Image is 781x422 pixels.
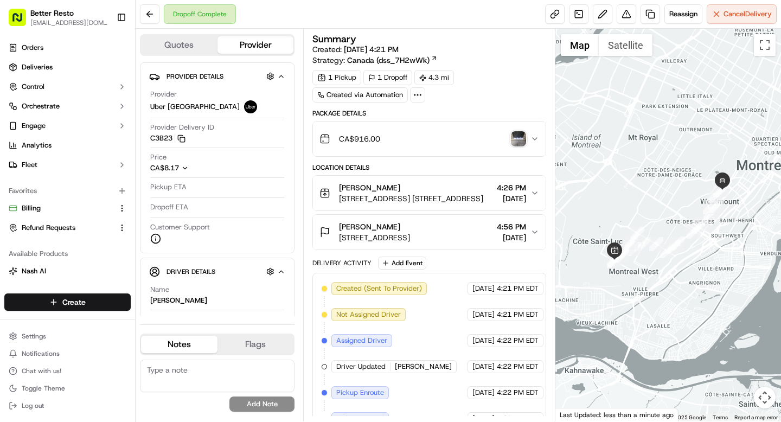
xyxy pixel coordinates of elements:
[22,384,65,393] span: Toggle Theme
[22,401,44,410] span: Log out
[22,223,75,233] span: Refund Requests
[472,362,495,372] span: [DATE]
[22,367,61,375] span: Chat with us!
[497,221,526,232] span: 4:56 PM
[9,203,113,213] a: Billing
[497,182,526,193] span: 4:26 PM
[630,227,644,241] div: 8
[615,248,629,263] div: 6
[4,329,131,344] button: Settings
[497,284,539,293] span: 4:21 PM EDT
[669,9,697,19] span: Reassign
[312,87,408,103] a: Created via Automation
[497,388,539,398] span: 4:22 PM EDT
[703,206,718,220] div: 15
[734,414,778,420] a: Report a map error
[497,310,539,319] span: 4:21 PM EDT
[30,8,74,18] button: Better Resto
[312,44,399,55] span: Created:
[22,62,53,72] span: Deliveries
[336,362,386,372] span: Driver Updated
[511,131,526,146] img: photo_proof_of_delivery image
[558,407,594,421] img: Google
[395,362,452,372] span: [PERSON_NAME]
[141,336,217,353] button: Notes
[149,67,285,85] button: Provider Details
[708,188,722,202] div: 18
[664,4,702,24] button: Reassign
[4,381,131,396] button: Toggle Theme
[472,284,495,293] span: [DATE]
[561,34,599,56] button: Show street map
[4,219,131,236] button: Refund Requests
[150,123,214,132] span: Provider Delivery ID
[339,182,400,193] span: [PERSON_NAME]
[217,336,294,353] button: Flags
[4,263,131,280] button: Nash AI
[347,55,438,66] a: Canada (dss_7H2wWk)
[703,200,717,214] div: 16
[312,34,356,44] h3: Summary
[22,43,43,53] span: Orders
[4,182,131,200] div: Favorites
[217,36,294,54] button: Provider
[9,223,113,233] a: Refund Requests
[62,297,86,308] span: Create
[150,202,188,212] span: Dropoff ETA
[347,55,430,66] span: Canada (dss_7H2wWk)
[22,121,46,131] span: Engage
[150,133,185,143] button: C3B23
[497,362,539,372] span: 4:22 PM EDT
[4,39,131,56] a: Orders
[150,152,167,162] span: Price
[167,72,223,81] span: Provider Details
[4,293,131,311] button: Create
[709,199,724,213] div: 17
[339,193,483,204] span: [STREET_ADDRESS] [STREET_ADDRESS]
[22,332,46,341] span: Settings
[150,296,207,305] div: [PERSON_NAME]
[4,346,131,361] button: Notifications
[150,163,246,173] button: CA$8.17
[670,236,684,251] div: 12
[339,133,380,144] span: CA$916.00
[150,285,169,295] span: Name
[414,70,454,85] div: 4.3 mi
[649,237,663,251] div: 9
[30,18,108,27] button: [EMAIL_ADDRESS][DOMAIN_NAME]
[336,284,422,293] span: Created (Sent To Provider)
[4,398,131,413] button: Log out
[312,259,372,267] div: Delivery Activity
[150,102,240,112] span: Uber [GEOGRAPHIC_DATA]
[607,253,621,267] div: 5
[22,349,60,358] span: Notifications
[336,336,387,346] span: Assigned Driver
[22,203,41,213] span: Billing
[4,200,131,217] button: Billing
[339,221,400,232] span: [PERSON_NAME]
[497,193,526,204] span: [DATE]
[637,237,651,251] div: 1
[4,4,112,30] button: Better Resto[EMAIL_ADDRESS][DOMAIN_NAME]
[22,101,60,111] span: Orchestrate
[724,9,772,19] span: Cancel Delivery
[150,163,179,172] span: CA$8.17
[558,407,594,421] a: Open this area in Google Maps (opens a new window)
[150,222,210,232] span: Customer Support
[149,263,285,280] button: Driver Details
[713,414,728,420] a: Terms (opens in new tab)
[313,122,545,156] button: CA$916.00photo_proof_of_delivery image
[150,89,177,99] span: Provider
[4,59,131,76] a: Deliveries
[312,109,546,118] div: Package Details
[167,267,215,276] span: Driver Details
[624,235,638,250] div: 7
[4,245,131,263] div: Available Products
[666,240,680,254] div: 11
[336,388,384,398] span: Pickup Enroute
[497,336,539,346] span: 4:22 PM EDT
[4,137,131,154] a: Analytics
[599,34,652,56] button: Show satellite imagery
